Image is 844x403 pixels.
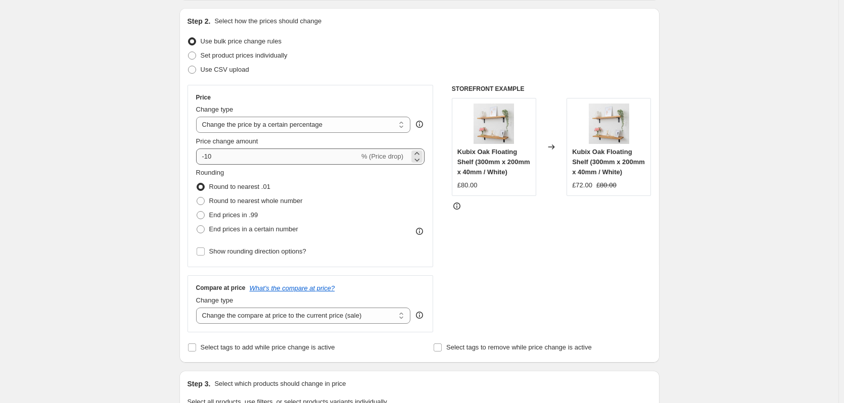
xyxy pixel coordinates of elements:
span: End prices in a certain number [209,225,298,233]
span: % (Price drop) [361,153,403,160]
span: Kubix Oak Floating Shelf (300mm x 200mm x 40mm / White) [457,148,530,176]
h2: Step 3. [187,379,211,389]
span: Round to nearest .01 [209,183,270,190]
span: Use bulk price change rules [201,37,282,45]
span: Select tags to remove while price change is active [446,343,592,351]
h3: Price [196,93,211,102]
span: Price change amount [196,137,258,145]
span: Change type [196,106,233,113]
span: End prices in .99 [209,211,258,219]
span: Kubix Oak Floating Shelf (300mm x 200mm x 40mm / White) [572,148,645,176]
p: Select how the prices should change [214,16,321,26]
button: What's the compare at price? [250,284,335,292]
span: Set product prices individually [201,52,288,59]
span: Show rounding direction options? [209,247,306,255]
div: help [414,119,425,129]
span: Round to nearest whole number [209,197,303,205]
input: -15 [196,148,359,165]
h2: Step 2. [187,16,211,26]
span: Rounding [196,169,224,176]
img: image-006_80x.jpg [474,104,514,144]
span: Use CSV upload [201,66,249,73]
div: £80.00 [457,180,478,190]
strike: £80.00 [596,180,617,190]
img: image-006_80x.jpg [589,104,629,144]
p: Select which products should change in price [214,379,346,389]
h3: Compare at price [196,284,246,292]
span: Change type [196,296,233,304]
div: £72.00 [572,180,592,190]
h6: STOREFRONT EXAMPLE [452,85,651,93]
div: help [414,310,425,320]
span: Select tags to add while price change is active [201,343,335,351]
